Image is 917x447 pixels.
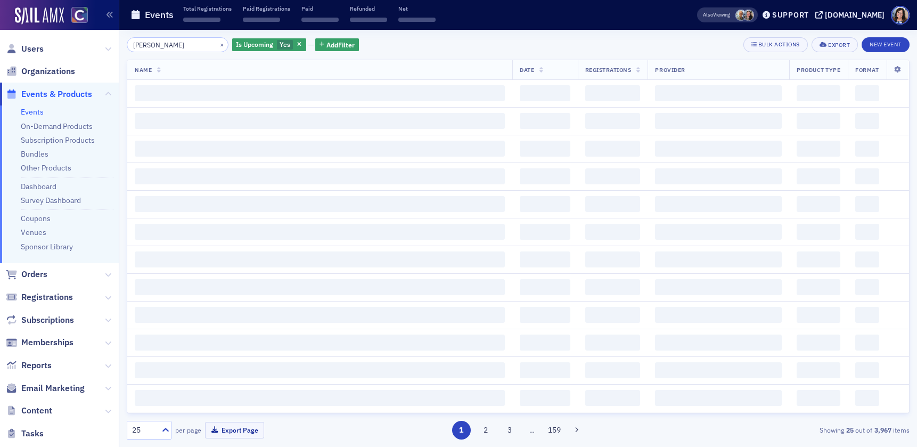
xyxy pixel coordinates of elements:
[21,214,51,223] a: Coupons
[6,337,73,348] a: Memberships
[135,279,505,295] span: ‌
[758,42,800,47] div: Bulk Actions
[21,269,47,280] span: Orders
[21,107,44,117] a: Events
[797,279,840,295] span: ‌
[21,360,52,371] span: Reports
[236,40,273,48] span: Is Upcoming
[6,43,44,55] a: Users
[501,421,519,440] button: 3
[243,5,290,12] p: Paid Registrations
[797,196,840,212] span: ‌
[183,5,232,12] p: Total Registrations
[844,425,855,435] strong: 25
[655,168,782,184] span: ‌
[6,314,74,326] a: Subscriptions
[21,43,44,55] span: Users
[655,251,782,267] span: ‌
[21,227,46,237] a: Venues
[21,149,48,159] a: Bundles
[655,196,782,212] span: ‌
[520,66,534,74] span: Date
[232,38,306,52] div: Yes
[350,18,387,22] span: ‌
[6,428,44,440] a: Tasks
[21,428,44,440] span: Tasks
[585,168,641,184] span: ‌
[135,224,505,240] span: ‌
[891,6,910,25] span: Profile
[655,362,782,378] span: ‌
[280,40,290,48] span: Yes
[21,291,73,303] span: Registrations
[21,66,75,77] span: Organizations
[855,335,879,351] span: ‌
[520,251,570,267] span: ‌
[797,390,840,406] span: ‌
[6,360,52,371] a: Reports
[743,10,754,21] span: Tiffany Carson
[398,18,436,22] span: ‌
[772,10,809,20] div: Support
[301,5,339,12] p: Paid
[797,335,840,351] span: ‌
[855,224,879,240] span: ‌
[585,141,641,157] span: ‌
[797,224,840,240] span: ‌
[21,314,74,326] span: Subscriptions
[6,66,75,77] a: Organizations
[127,37,228,52] input: Search…
[135,307,505,323] span: ‌
[132,425,155,436] div: 25
[545,421,564,440] button: 159
[855,85,879,101] span: ‌
[21,337,73,348] span: Memberships
[6,383,85,394] a: Email Marketing
[21,405,52,417] span: Content
[525,425,539,435] span: …
[585,362,641,378] span: ‌
[21,383,85,394] span: Email Marketing
[655,66,685,74] span: Provider
[21,242,73,251] a: Sponsor Library
[135,85,505,101] span: ‌
[855,390,879,406] span: ‌
[872,425,893,435] strong: 3,967
[797,362,840,378] span: ‌
[326,40,355,50] span: Add Filter
[862,37,910,52] button: New Event
[655,141,782,157] span: ‌
[855,196,879,212] span: ‌
[135,196,505,212] span: ‌
[520,279,570,295] span: ‌
[135,390,505,406] span: ‌
[855,279,879,295] span: ‌
[205,422,264,438] button: Export Page
[815,11,888,19] button: [DOMAIN_NAME]
[655,335,782,351] span: ‌
[520,196,570,212] span: ‌
[520,307,570,323] span: ‌
[797,251,840,267] span: ‌
[135,251,505,267] span: ‌
[21,135,95,145] a: Subscription Products
[6,88,92,100] a: Events & Products
[656,425,910,435] div: Showing out of items
[520,390,570,406] span: ‌
[797,141,840,157] span: ‌
[21,182,56,191] a: Dashboard
[797,168,840,184] span: ‌
[828,42,850,48] div: Export
[15,7,64,25] a: SailAMX
[6,291,73,303] a: Registrations
[350,5,387,12] p: Refunded
[6,405,52,417] a: Content
[145,9,174,21] h1: Events
[135,141,505,157] span: ‌
[585,390,641,406] span: ‌
[797,66,840,74] span: Product Type
[703,11,730,19] span: Viewing
[585,113,641,129] span: ‌
[135,113,505,129] span: ‌
[520,335,570,351] span: ‌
